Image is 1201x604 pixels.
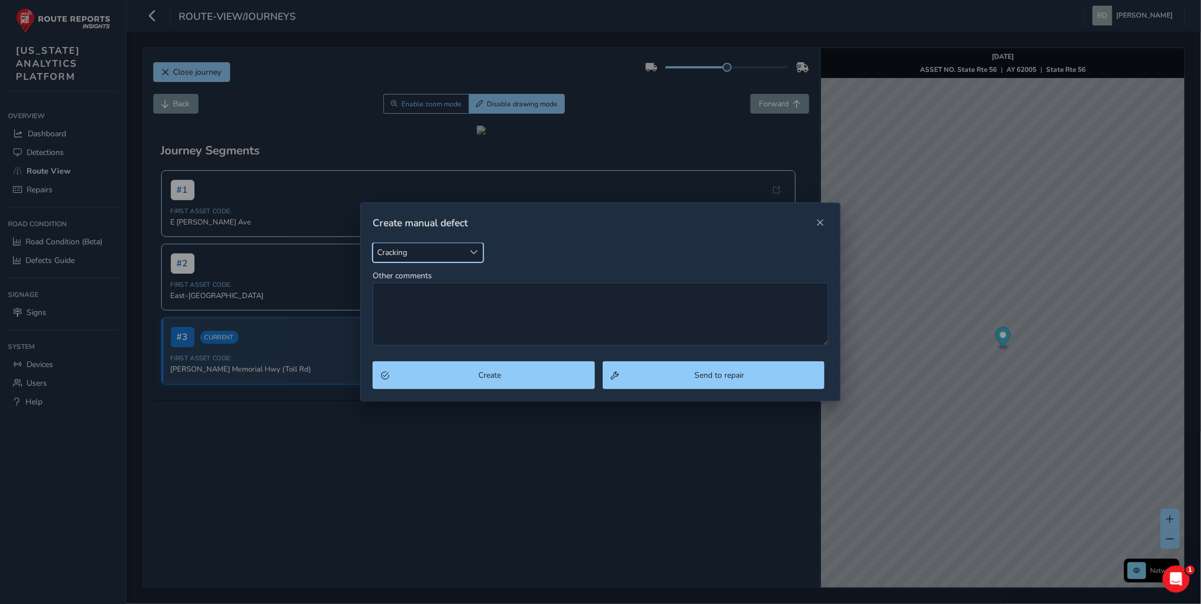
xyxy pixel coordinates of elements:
[373,243,464,262] span: Cracking
[393,370,586,381] span: Create
[373,361,594,389] button: Create
[373,216,813,230] div: Create manual defect
[1163,566,1190,593] iframe: Intercom live chat
[464,243,483,262] div: Select a type
[1186,566,1195,575] span: 1
[623,370,816,381] span: Send to repair
[373,270,828,281] label: Other comments
[603,361,824,389] button: Send to repair
[813,215,828,231] button: Close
